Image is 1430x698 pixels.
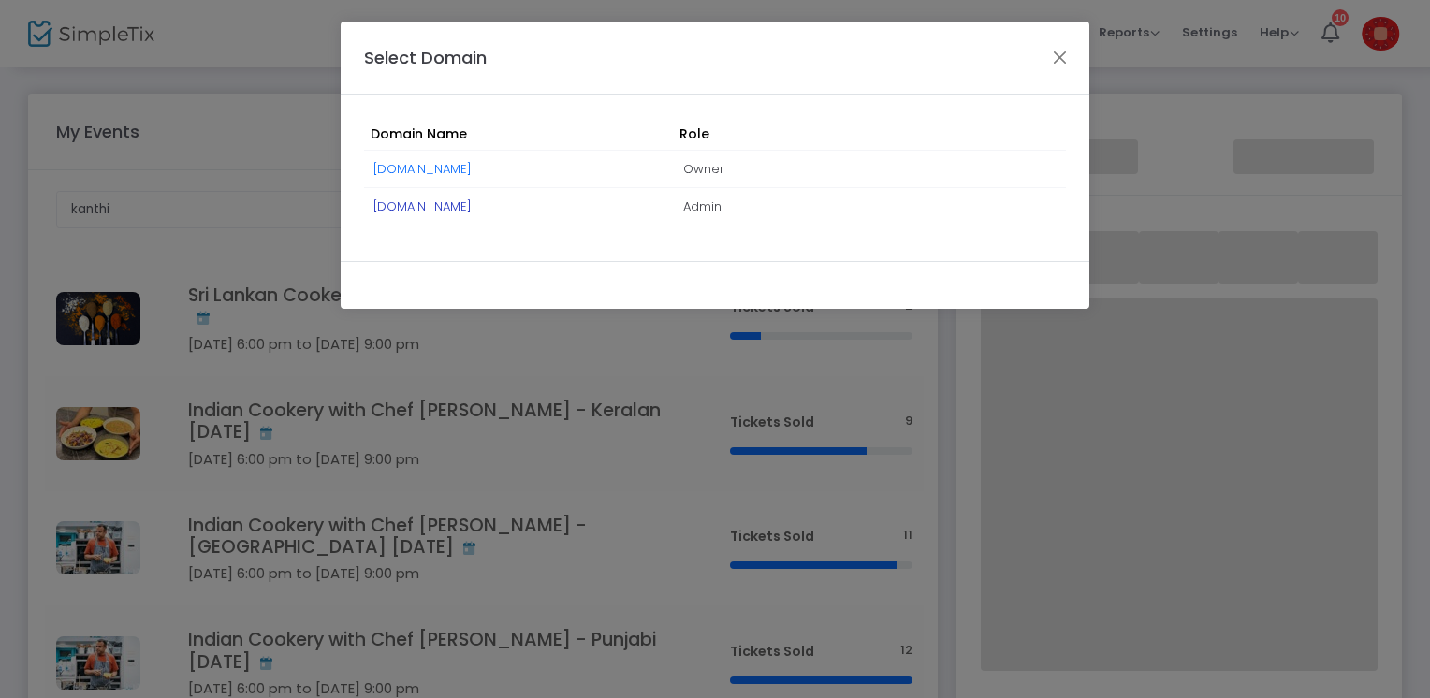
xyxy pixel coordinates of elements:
[674,118,1066,151] th: Role
[364,118,674,151] th: Domain Name
[1048,45,1072,69] button: Close
[683,186,722,226] span: Admin
[683,149,724,189] span: Owner
[364,45,487,70] h4: Select Domain
[373,160,472,178] a: [DOMAIN_NAME]
[373,197,472,215] a: [DOMAIN_NAME]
